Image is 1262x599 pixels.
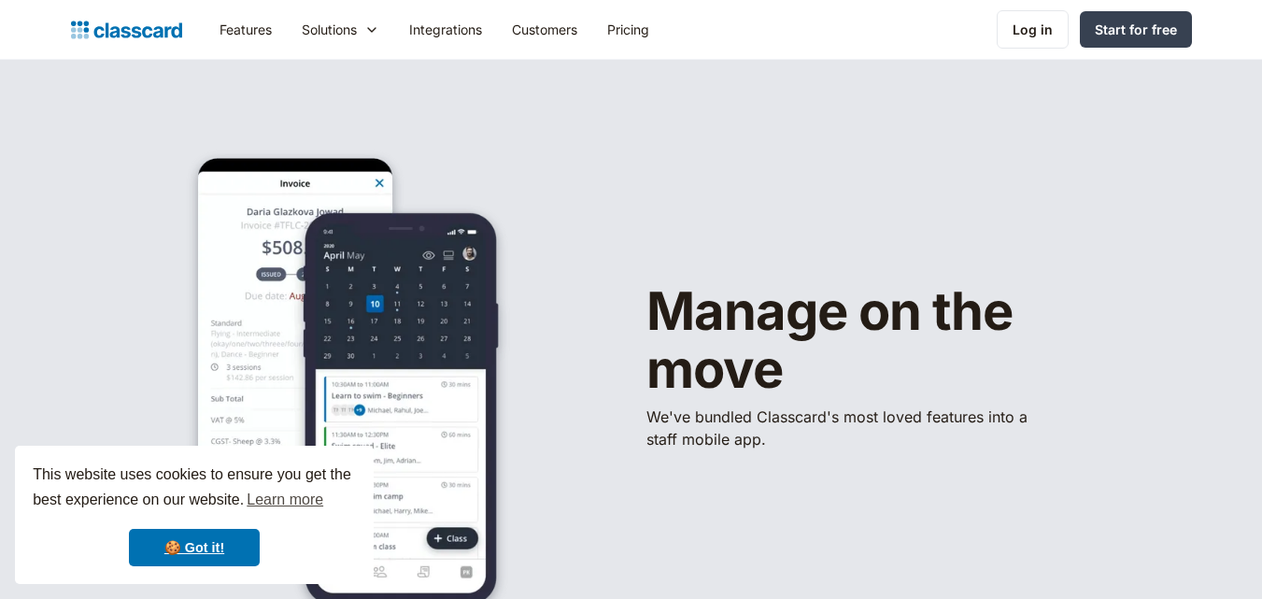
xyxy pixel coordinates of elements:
div: Solutions [287,8,394,50]
a: Integrations [394,8,497,50]
div: Solutions [302,20,357,39]
a: Logo [71,17,182,43]
a: learn more about cookies [244,486,326,514]
a: Features [205,8,287,50]
a: dismiss cookie message [129,529,260,566]
a: Log in [997,10,1069,49]
a: Customers [497,8,592,50]
div: Start for free [1095,20,1177,39]
span: This website uses cookies to ensure you get the best experience on our website. [33,464,356,514]
div: cookieconsent [15,446,374,584]
h1: Manage on the move [646,283,1132,398]
a: Pricing [592,8,664,50]
div: Log in [1013,20,1053,39]
p: We've bundled ​Classcard's most loved features into a staff mobile app. [646,406,1039,450]
a: Start for free [1080,11,1192,48]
